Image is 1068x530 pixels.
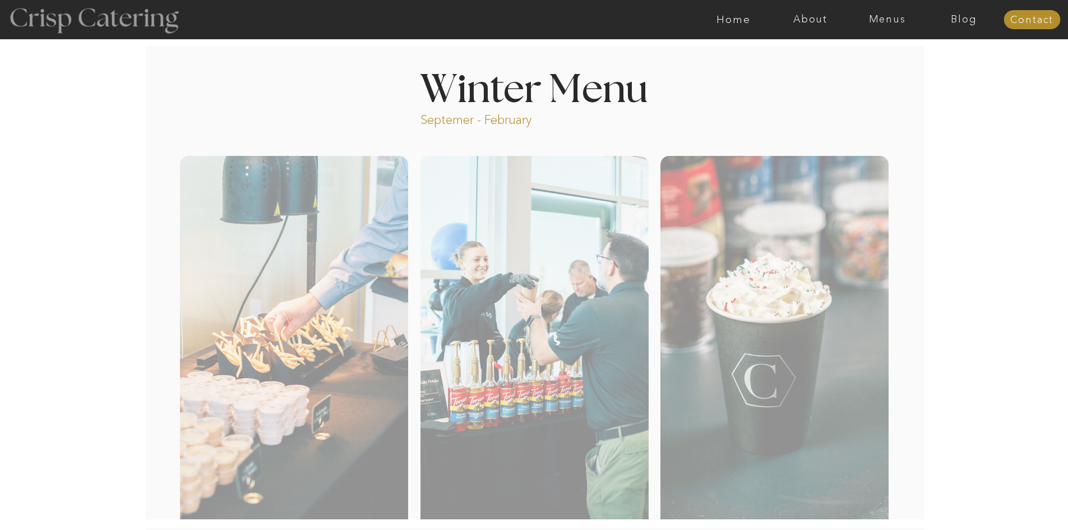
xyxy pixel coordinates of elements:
[1004,15,1060,26] a: Contact
[378,71,690,104] h1: Winter Menu
[695,14,772,25] a: Home
[772,14,849,25] a: About
[926,14,1002,25] a: Blog
[849,14,926,25] a: Menus
[420,112,575,125] p: Septemer - February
